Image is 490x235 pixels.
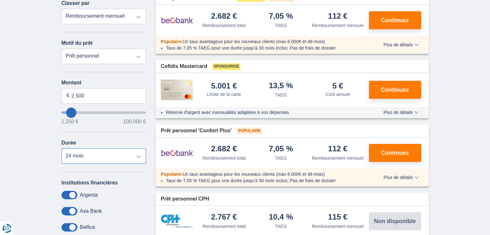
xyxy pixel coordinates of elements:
label: Durée [62,140,76,146]
div: TAEG [275,22,287,29]
div: Remboursement mensuel [312,155,363,161]
span: Populaire [237,128,262,134]
div: 5.001 € [211,82,237,90]
span: Plus de détails [383,175,418,180]
button: Continuez [369,11,421,29]
button: Non disponible [369,212,421,230]
label: Motif du prêt [62,40,93,46]
span: Plus de détails [383,110,418,115]
span: Continuez [381,17,409,23]
div: Remboursement total [202,223,245,230]
div: Remboursement total [202,155,245,161]
span: 100.000 € [123,119,146,124]
div: 7,05 % [269,145,293,154]
input: wantToBorrow [62,111,146,114]
li: Taux de 7,05 % TAEG pour une durée jusqu’à 30 mois inclus; Pas de frais de dossier [166,45,365,51]
img: pret personnel Beobank [161,145,193,161]
span: Un taux avantageux pour les nouveaux clients (max 8.000€ et 48 mois) [183,172,325,177]
img: pret personnel CPH Banque [161,214,193,228]
span: Continuez [381,87,409,93]
span: Plus de détails [383,42,418,47]
button: Plus de détails [379,175,423,180]
div: Limite de la carte [207,91,241,98]
div: 2.682 € [211,12,237,21]
div: 2.682 € [211,145,237,154]
label: Classer par [62,0,90,6]
div: 115 € [328,213,347,222]
li: Taux de 7,05 % TAEG pour une durée jusqu’à 30 mois inclus; Pas de frais de dossier [166,177,365,184]
div: TAEG [275,223,287,230]
span: Populaire [161,39,181,44]
label: Belfius [80,224,95,230]
div: Coût annuel [325,91,350,98]
img: pret personnel Beobank [161,12,193,28]
span: Prêt personnel 'Confort Plus' [161,127,232,135]
div: 10,4 % [269,213,293,222]
span: Prêt personnel CPH [161,195,209,203]
span: € [67,92,70,99]
button: Continuez [369,144,421,162]
div: TAEG [275,92,287,98]
button: Plus de détails [379,110,423,115]
div: Remboursement mensuel [312,22,363,29]
div: 13,5 % [269,82,293,90]
button: Continuez [369,81,421,99]
div: 7,05 % [269,12,293,21]
li: Réserve d'argent avec mensualités adaptées à vos dépenses [166,109,365,116]
span: Continuez [381,150,409,156]
button: Plus de détails [379,42,423,47]
div: 112 € [328,12,347,21]
span: Non disponible [374,218,416,224]
span: Un taux avantageux pour les nouveaux clients (max 8.000€ et 48 mois) [183,39,325,44]
div: 2.767 € [211,213,237,222]
span: 1.250 € [62,119,79,124]
img: pret personnel Cofidis CC [161,80,193,100]
div: Remboursement mensuel [312,223,363,230]
label: Montant [62,80,146,86]
div: : [156,171,370,177]
label: Axa Bank [80,208,102,214]
span: Populaire [161,172,181,177]
div: : [156,38,370,45]
div: 5 € [332,82,343,90]
span: Cofidis Mastercard [161,63,207,70]
div: 112 € [328,145,347,154]
label: Argenta [80,192,98,198]
div: Remboursement total [202,22,245,29]
div: TAEG [275,155,287,161]
span: Sponsorisé [212,63,240,70]
label: Institutions financières [62,180,118,186]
